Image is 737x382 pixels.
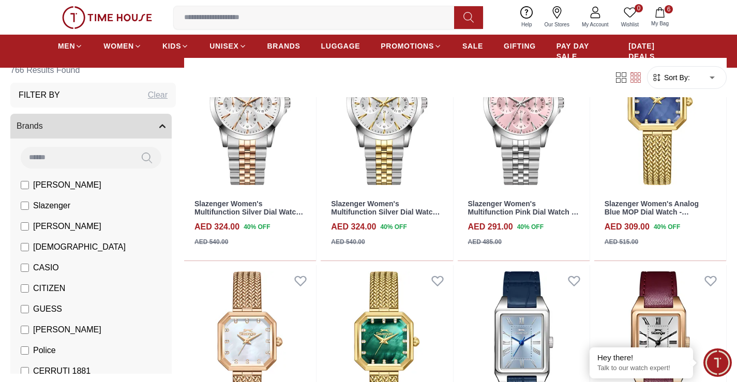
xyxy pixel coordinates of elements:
input: CASIO [21,264,29,272]
span: KIDS [162,41,181,51]
span: SALE [462,41,483,51]
h4: AED 291.00 [468,221,513,233]
div: AED 540.00 [194,237,228,247]
span: UNISEX [209,41,238,51]
span: 0 [635,4,643,12]
a: 0Wishlist [615,4,645,30]
button: 6My Bag [645,5,675,29]
a: Slazenger Women's Multifunction Pink Dial Watch - SL.9.2553.2.04 [468,200,579,225]
input: Slazenger [21,202,29,210]
input: [DEMOGRAPHIC_DATA] [21,243,29,251]
a: Slazenger Women's Analog Blue MOP Dial Watch - SL.9.2534.3.06 [605,200,699,225]
button: Sort By: [652,72,690,83]
div: AED 515.00 [605,237,638,247]
img: Slazenger Women's Analog Blue MOP Dial Watch - SL.9.2534.3.06 [594,25,726,191]
p: Talk to our watch expert! [597,364,685,373]
img: ... [62,6,152,29]
span: My Account [578,21,613,28]
a: PROMOTIONS [381,37,442,55]
span: Slazenger [33,200,70,212]
span: Police [33,344,56,357]
a: Slazenger Women's Multifunction Silver Dial Watch - SL.9.2553.2.07 [194,200,305,225]
a: MEN [58,37,83,55]
span: PAY DAY SALE [556,41,608,62]
span: [PERSON_NAME] [33,220,101,233]
input: CERRUTI 1881 [21,367,29,375]
input: [PERSON_NAME] [21,181,29,189]
span: [DATE] DEALS [628,41,679,62]
div: Hey there! [597,353,685,363]
span: [PERSON_NAME] [33,179,101,191]
span: [PERSON_NAME] [33,324,101,336]
input: [PERSON_NAME] [21,326,29,334]
span: CASIO [33,262,59,274]
a: PAY DAY SALE [556,37,608,66]
span: [DEMOGRAPHIC_DATA] [33,241,126,253]
span: Wishlist [617,21,643,28]
img: Slazenger Women's Multifunction Silver Dial Watch - SL.9.2553.2.07 [184,25,316,191]
a: UNISEX [209,37,246,55]
span: LUGGAGE [321,41,360,51]
input: [PERSON_NAME] [21,222,29,231]
h4: AED 309.00 [605,221,650,233]
span: Help [517,21,536,28]
span: Brands [17,120,43,132]
h4: AED 324.00 [194,221,239,233]
a: Slazenger Women's Multifunction Silver Dial Watch - SL.9.2553.2.06 [331,200,441,225]
span: 40 % OFF [517,222,544,232]
span: BRANDS [267,41,300,51]
span: GUESS [33,303,62,315]
span: 40 % OFF [380,222,407,232]
a: SALE [462,37,483,55]
span: My Bag [647,20,673,27]
a: [DATE] DEALS [628,37,679,66]
div: AED 540.00 [331,237,365,247]
img: Slazenger Women's Multifunction Pink Dial Watch - SL.9.2553.2.04 [458,25,590,191]
span: 40 % OFF [244,222,270,232]
div: Chat Widget [703,348,732,377]
span: MEN [58,41,75,51]
span: CITIZEN [33,282,65,295]
h3: Filter By [19,89,60,101]
span: GIFTING [504,41,536,51]
div: Clear [148,89,168,101]
h4: AED 324.00 [331,221,376,233]
span: Our Stores [540,21,574,28]
span: CERRUTI 1881 [33,365,91,377]
h6: 766 Results Found [10,58,176,83]
div: AED 485.00 [468,237,502,247]
span: 6 [665,5,673,13]
input: CITIZEN [21,284,29,293]
a: LUGGAGE [321,37,360,55]
a: Our Stores [538,4,576,30]
a: KIDS [162,37,189,55]
a: BRANDS [267,37,300,55]
input: GUESS [21,305,29,313]
a: Help [515,4,538,30]
span: PROMOTIONS [381,41,434,51]
span: 40 % OFF [654,222,680,232]
span: Sort By: [662,72,690,83]
input: Police [21,346,29,355]
a: GIFTING [504,37,536,55]
button: Brands [10,114,172,139]
img: Slazenger Women's Multifunction Silver Dial Watch - SL.9.2553.2.06 [321,25,453,191]
span: WOMEN [103,41,134,51]
a: WOMEN [103,37,142,55]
